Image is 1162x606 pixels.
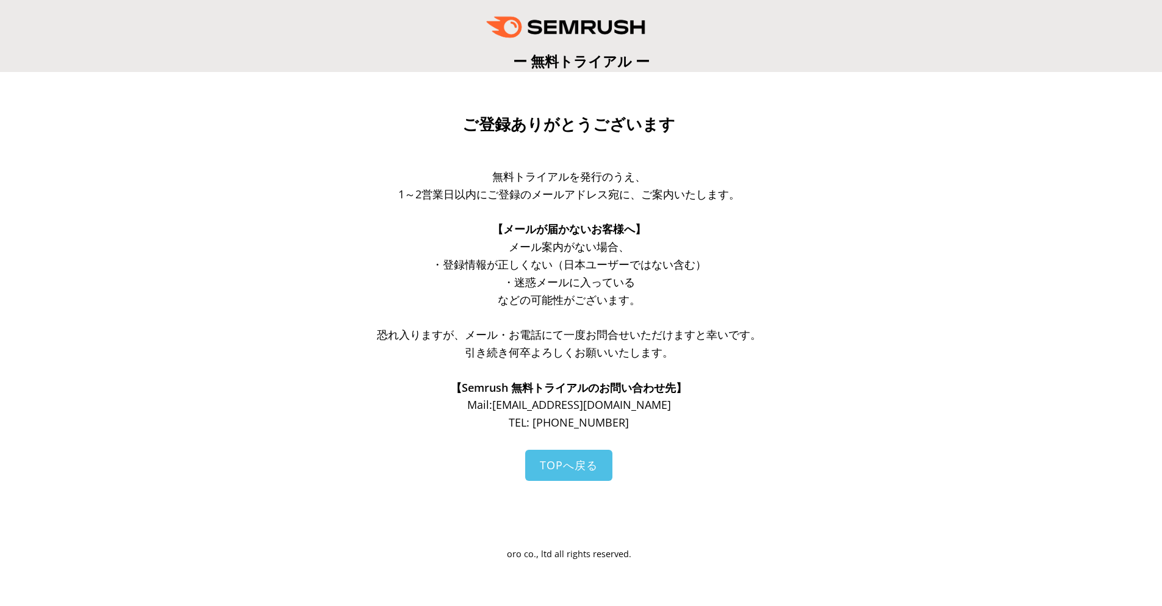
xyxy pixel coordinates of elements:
[377,327,761,342] span: 恐れ入りますが、メール・お電話にて一度お問合せいただけますと幸いです。
[509,415,629,430] span: TEL: [PHONE_NUMBER]
[498,292,640,307] span: などの可能性がございます。
[513,51,650,71] span: ー 無料トライアル ー
[525,450,612,481] a: TOPへ戻る
[507,548,631,560] span: oro co., ltd all rights reserved.
[398,187,740,201] span: 1～2営業日以内にご登録のメールアドレス宛に、ご案内いたします。
[462,115,675,134] span: ご登録ありがとうございます
[492,169,646,184] span: 無料トライアルを発行のうえ、
[467,397,671,412] span: Mail: [EMAIL_ADDRESS][DOMAIN_NAME]
[503,275,635,289] span: ・迷惑メールに入っている
[465,345,673,359] span: 引き続き何卒よろしくお願いいたします。
[540,458,598,472] span: TOPへ戻る
[432,257,706,272] span: ・登録情報が正しくない（日本ユーザーではない含む）
[509,239,629,254] span: メール案内がない場合、
[492,222,646,236] span: 【メールが届かないお客様へ】
[451,380,687,395] span: 【Semrush 無料トライアルのお問い合わせ先】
